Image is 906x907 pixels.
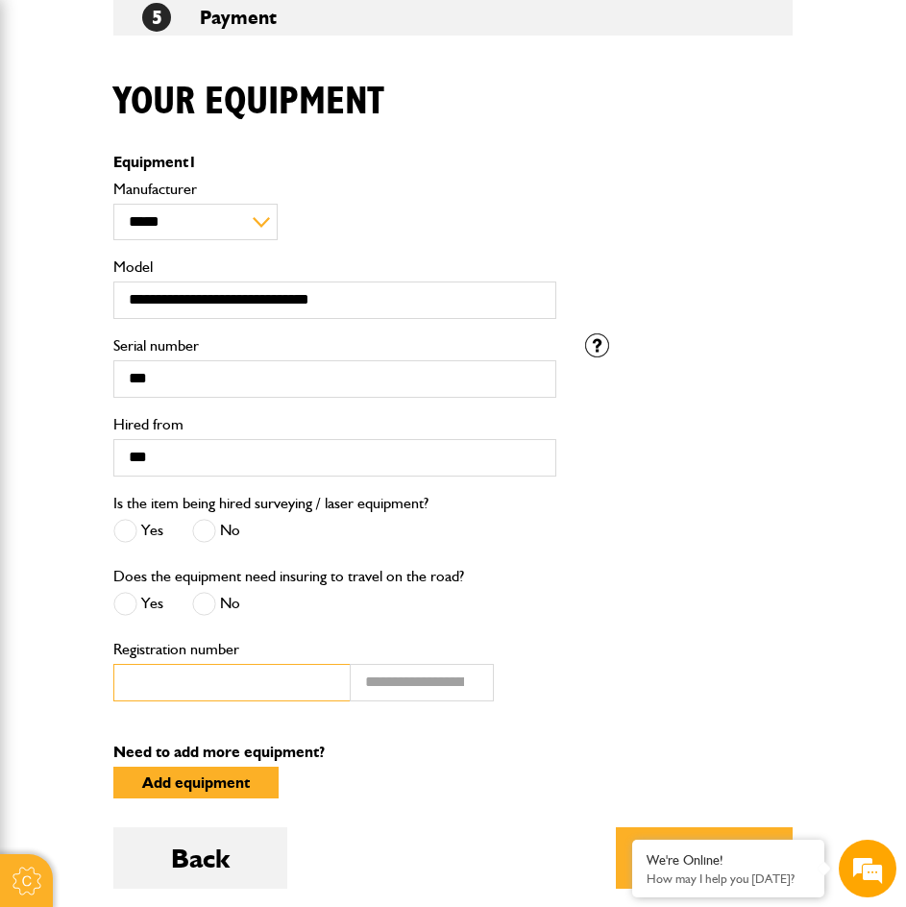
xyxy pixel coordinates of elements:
span: 1 [188,153,197,171]
label: Is the item being hired surveying / laser equipment? [113,496,429,511]
p: Need to add more equipment? [113,745,793,760]
input: Enter your email address [25,234,351,277]
div: Minimize live chat window [315,10,361,56]
label: No [192,592,240,616]
button: Add equipment [113,767,279,798]
input: Enter your phone number [25,291,351,333]
label: Model [113,259,556,275]
button: Back [113,827,287,889]
label: Serial number [113,338,556,354]
label: Registration number [113,642,406,657]
label: No [192,519,240,543]
textarea: Type your message and hit 'Enter' [25,348,351,576]
label: Yes [113,592,163,616]
label: Yes [113,519,163,543]
img: d_20077148190_company_1631870298795_20077148190 [33,107,81,134]
div: Chat with us now [100,108,323,133]
p: Equipment [113,155,556,170]
div: We're Online! [647,852,810,869]
input: Enter your last name [25,178,351,220]
label: Hired from [113,417,556,432]
h1: Your equipment [113,79,384,125]
button: Next [616,827,793,889]
label: Manufacturer [113,182,556,197]
label: Does the equipment need insuring to travel on the road? [113,569,464,584]
p: How may I help you today? [647,871,810,886]
em: Start Chat [261,592,349,618]
span: 5 [142,3,171,32]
